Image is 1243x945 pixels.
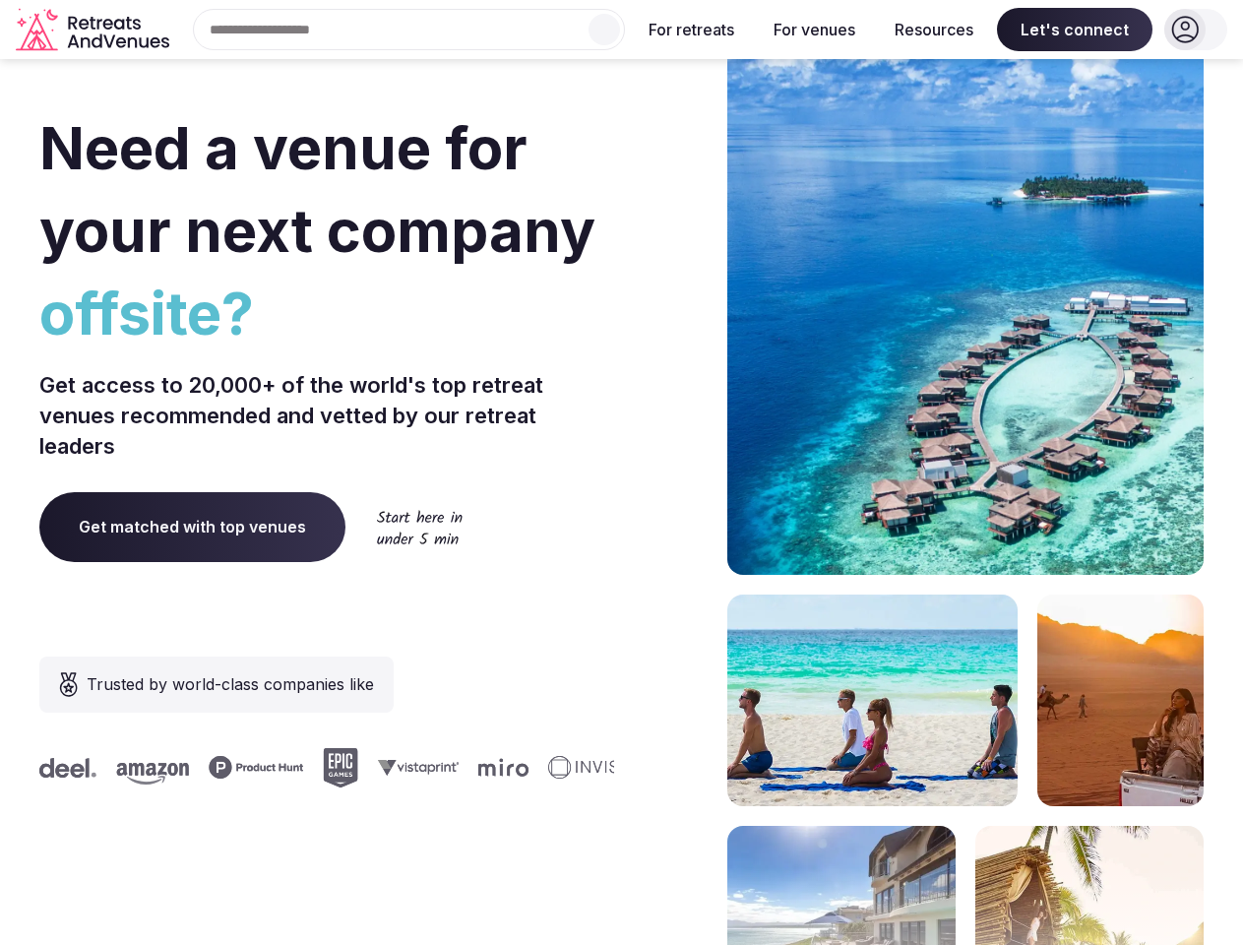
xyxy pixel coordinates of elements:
svg: Invisible company logo [534,756,643,780]
span: Need a venue for your next company [39,112,595,266]
svg: Miro company logo [465,758,515,777]
p: Get access to 20,000+ of the world's top retreat venues recommended and vetted by our retreat lea... [39,370,614,461]
span: Let's connect [997,8,1152,51]
img: yoga on tropical beach [727,595,1018,806]
svg: Deel company logo [26,758,83,778]
a: Get matched with top venues [39,492,345,561]
span: offsite? [39,272,614,354]
img: Start here in under 5 min [377,510,463,544]
span: Trusted by world-class companies like [87,672,374,696]
svg: Retreats and Venues company logo [16,8,173,52]
button: Resources [879,8,989,51]
img: woman sitting in back of truck with camels [1037,595,1204,806]
button: For venues [758,8,871,51]
svg: Epic Games company logo [309,748,344,787]
a: Visit the homepage [16,8,173,52]
svg: Vistaprint company logo [364,759,445,776]
button: For retreats [633,8,750,51]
